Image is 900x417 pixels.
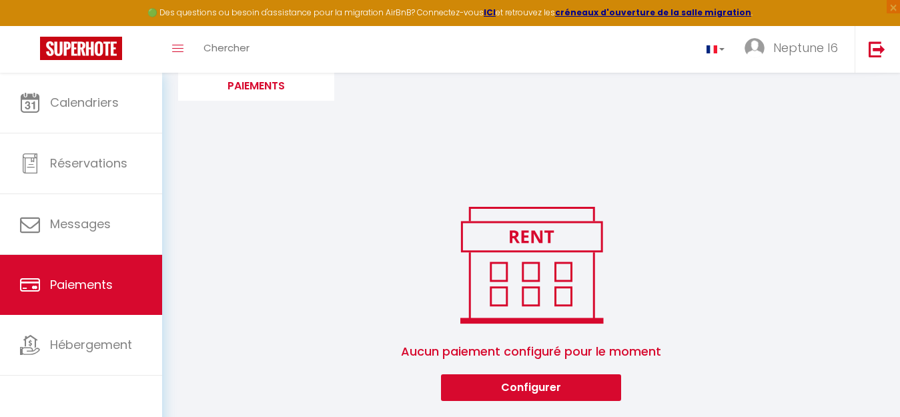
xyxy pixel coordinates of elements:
a: ICI [484,7,496,18]
span: Messages [50,216,111,232]
li: Paiements [178,68,334,101]
span: Hébergement [50,336,132,353]
span: Aucun paiement configuré pour le moment [401,329,661,374]
span: Paiements [50,276,113,293]
span: Neptune I6 [773,39,838,56]
a: créneaux d'ouverture de la salle migration [555,7,751,18]
img: rent.png [446,201,616,329]
img: logout [869,41,885,57]
img: ... [745,38,765,58]
button: Configurer [441,374,621,401]
a: Chercher [193,26,260,73]
span: Réservations [50,155,127,171]
span: Chercher [203,41,250,55]
img: Super Booking [40,37,122,60]
button: Ouvrir le widget de chat LiveChat [11,5,51,45]
span: Calendriers [50,94,119,111]
a: ... Neptune I6 [735,26,855,73]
